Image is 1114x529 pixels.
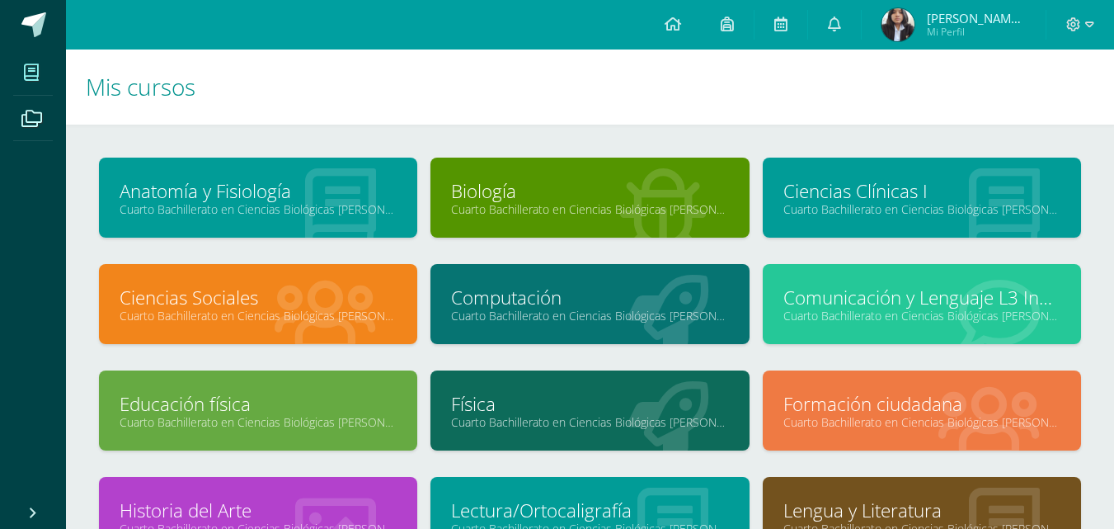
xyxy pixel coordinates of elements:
a: Cuarto Bachillerato en Ciencias Biológicas [PERSON_NAME]. CCLL en Ciencias Biológicas "A" [783,201,1060,217]
a: Cuarto Bachillerato en Ciencias Biológicas [PERSON_NAME]. CCLL en Ciencias Biológicas "A" [120,414,397,430]
a: Cuarto Bachillerato en Ciencias Biológicas [PERSON_NAME]. CCLL en Ciencias Biológicas "A" [783,308,1060,324]
span: Mi Perfil [927,25,1026,39]
a: Cuarto Bachillerato en Ciencias Biológicas [PERSON_NAME]. CCLL en Ciencias Biológicas "A" [451,414,728,430]
a: Ciencias Clínicas I [783,178,1060,204]
a: Cuarto Bachillerato en Ciencias Biológicas [PERSON_NAME]. CCLL en Ciencias Biológicas "A" [451,201,728,217]
span: Mis cursos [86,71,195,102]
a: Computación [451,285,728,310]
a: Física [451,391,728,417]
a: Cuarto Bachillerato en Ciencias Biológicas [PERSON_NAME]. CCLL en Ciencias Biológicas "A" [120,308,397,324]
span: [PERSON_NAME] de los Angeles [927,10,1026,26]
a: Ciencias Sociales [120,285,397,310]
a: Biología [451,178,728,204]
a: Formación ciudadana [783,391,1060,417]
a: Lectura/Ortocaligrafía [451,498,728,523]
a: Comunicación y Lenguaje L3 Inglés [783,285,1060,310]
a: Historia del Arte [120,498,397,523]
a: Lengua y Literatura [783,498,1060,523]
a: Anatomía y Fisiología [120,178,397,204]
a: Cuarto Bachillerato en Ciencias Biológicas [PERSON_NAME]. CCLL en Ciencias Biológicas "A" [783,414,1060,430]
a: Cuarto Bachillerato en Ciencias Biológicas [PERSON_NAME]. CCLL en Ciencias Biológicas "A" [120,201,397,217]
a: Cuarto Bachillerato en Ciencias Biológicas [PERSON_NAME]. CCLL en Ciencias Biológicas "A" [451,308,728,324]
img: 3255780da0e37376dfd62f37f05b6264.png [881,8,914,41]
a: Educación física [120,391,397,417]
